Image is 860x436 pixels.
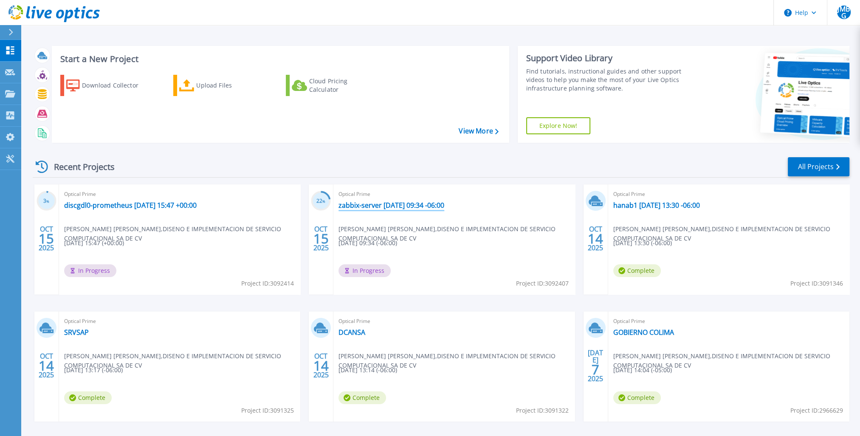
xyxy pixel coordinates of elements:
span: [DATE] 13:30 (-06:00) [613,238,672,248]
span: Optical Prime [338,317,570,326]
div: OCT 2025 [313,223,329,254]
a: discgdl0-prometheus [DATE] 15:47 +00:00 [64,201,197,210]
span: [DATE] 14:04 (-05:00) [613,365,672,375]
span: [PERSON_NAME] [PERSON_NAME] , DISENO E IMPLEMENTACION DE SERVICIO COMPUTACIONAL SA DE CV [64,351,300,370]
a: hanab1 [DATE] 13:30 -06:00 [613,201,700,210]
a: DCANSA [338,328,365,337]
div: Find tutorials, instructional guides and other support videos to help you make the most of your L... [526,67,696,93]
span: Optical Prime [613,190,844,199]
a: Download Collector [60,75,155,96]
span: % [46,199,49,204]
span: [PERSON_NAME] [PERSON_NAME] , DISENO E IMPLEMENTACION DE SERVICIO COMPUTACIONAL SA DE CV [613,351,849,370]
span: Complete [338,391,386,404]
span: 15 [39,235,54,242]
div: [DATE] 2025 [587,350,603,381]
div: OCT 2025 [587,223,603,254]
span: Project ID: 3092414 [241,279,294,288]
span: [PERSON_NAME] [PERSON_NAME] , DISENO E IMPLEMENTACION DE SERVICIO COMPUTACIONAL SA DE CV [613,224,849,243]
span: In Progress [64,264,116,277]
span: [PERSON_NAME] [PERSON_NAME] , DISENO E IMPLEMENTACION DE SERVICIO COMPUTACIONAL SA DE CV [64,224,300,243]
span: 14 [313,362,329,369]
div: Recent Projects [33,156,126,177]
a: View More [459,127,498,135]
span: Complete [613,391,661,404]
div: OCT 2025 [38,350,54,381]
span: 14 [588,235,603,242]
span: 15 [313,235,329,242]
span: Complete [64,391,112,404]
span: [DATE] 13:14 (-06:00) [338,365,397,375]
span: % [322,199,325,204]
a: SRVSAP [64,328,89,337]
span: [DATE] 15:47 (+00:00) [64,238,124,248]
a: GOBIERNO COLIMA [613,328,674,337]
div: Support Video Library [526,53,696,64]
div: OCT 2025 [313,350,329,381]
a: Explore Now! [526,117,591,134]
span: Optical Prime [64,317,295,326]
span: Project ID: 3091322 [516,406,569,415]
span: In Progress [338,264,391,277]
span: Project ID: 2966629 [790,406,843,415]
div: OCT 2025 [38,223,54,254]
div: Upload Files [196,77,264,94]
div: Download Collector [82,77,150,94]
span: Complete [613,264,661,277]
a: zabbix-server [DATE] 09:34 -06:00 [338,201,444,210]
span: Optical Prime [338,190,570,199]
span: Project ID: 3091325 [241,406,294,415]
span: [DATE] 09:34 (-06:00) [338,238,397,248]
h3: Start a New Project [60,54,498,64]
span: 14 [39,362,54,369]
a: Upload Files [173,75,268,96]
span: [DATE] 13:17 (-06:00) [64,365,123,375]
span: [PERSON_NAME] [PERSON_NAME] , DISENO E IMPLEMENTACION DE SERVICIO COMPUTACIONAL SA DE CV [338,224,575,243]
h3: 22 [311,196,331,206]
a: All Projects [788,157,849,176]
h3: 3 [37,196,56,206]
span: Optical Prime [613,317,844,326]
span: JMBG [837,6,851,19]
span: [PERSON_NAME] [PERSON_NAME] , DISENO E IMPLEMENTACION DE SERVICIO COMPUTACIONAL SA DE CV [338,351,575,370]
span: Optical Prime [64,190,295,199]
span: Project ID: 3092407 [516,279,569,288]
a: Cloud Pricing Calculator [286,75,381,96]
div: Cloud Pricing Calculator [309,77,377,94]
span: 7 [592,366,599,373]
span: Project ID: 3091346 [790,279,843,288]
